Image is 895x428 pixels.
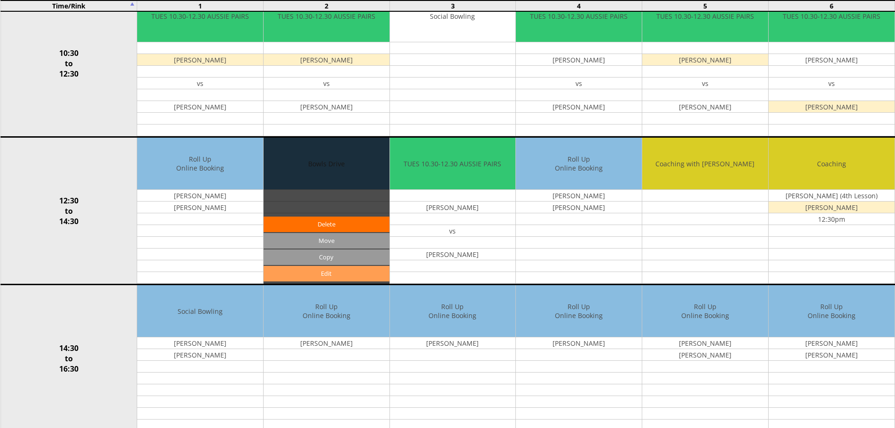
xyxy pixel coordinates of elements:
td: [PERSON_NAME] [516,101,642,113]
td: [PERSON_NAME] [642,54,768,66]
td: 12:30 to 14:30 [0,137,137,285]
td: Roll Up Online Booking [390,285,516,337]
td: Roll Up Online Booking [264,285,389,337]
td: vs [264,78,389,89]
td: 2 [263,0,389,11]
td: [PERSON_NAME] [264,54,389,66]
a: Delete [264,217,389,232]
td: [PERSON_NAME] [769,349,895,361]
td: [PERSON_NAME] [137,190,263,202]
td: vs [642,78,768,89]
td: Coaching [769,138,895,190]
td: 4 [516,0,642,11]
td: Coaching with [PERSON_NAME] [642,138,768,190]
td: [PERSON_NAME] [516,202,642,213]
td: [PERSON_NAME] [516,54,642,66]
td: [PERSON_NAME] (4th Lesson) [769,190,895,202]
td: [PERSON_NAME] [769,202,895,213]
td: [PERSON_NAME] [137,101,263,113]
td: [PERSON_NAME] [137,349,263,361]
td: Roll Up Online Booking [642,285,768,337]
td: Time/Rink [0,0,137,11]
td: [PERSON_NAME] [516,337,642,349]
td: [PERSON_NAME] [264,101,389,113]
td: 5 [642,0,769,11]
td: Roll Up Online Booking [769,285,895,337]
td: 12:30pm [769,213,895,225]
td: Social Bowling [137,285,263,337]
td: [PERSON_NAME] [769,101,895,113]
td: Roll Up Online Booking [516,285,642,337]
td: [PERSON_NAME] [769,54,895,66]
td: [PERSON_NAME] [642,101,768,113]
td: [PERSON_NAME] [137,337,263,349]
td: vs [769,78,895,89]
td: [PERSON_NAME] [769,337,895,349]
td: 1 [137,0,264,11]
td: [PERSON_NAME] [390,202,516,213]
td: [PERSON_NAME] [264,337,389,349]
td: 6 [768,0,895,11]
td: vs [390,225,516,237]
td: 3 [389,0,516,11]
input: Copy [264,249,389,265]
td: Roll Up Online Booking [516,138,642,190]
td: vs [516,78,642,89]
td: [PERSON_NAME] [137,54,263,66]
a: Edit [264,266,389,281]
td: [PERSON_NAME] [390,337,516,349]
td: [PERSON_NAME] [642,337,768,349]
td: [PERSON_NAME] [642,349,768,361]
td: TUES 10.30-12.30 AUSSIE PAIRS [390,138,516,190]
td: vs [137,78,263,89]
td: [PERSON_NAME] [390,249,516,260]
td: [PERSON_NAME] [516,190,642,202]
td: Roll Up Online Booking [137,138,263,190]
input: Move [264,233,389,249]
td: [PERSON_NAME] [137,202,263,213]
